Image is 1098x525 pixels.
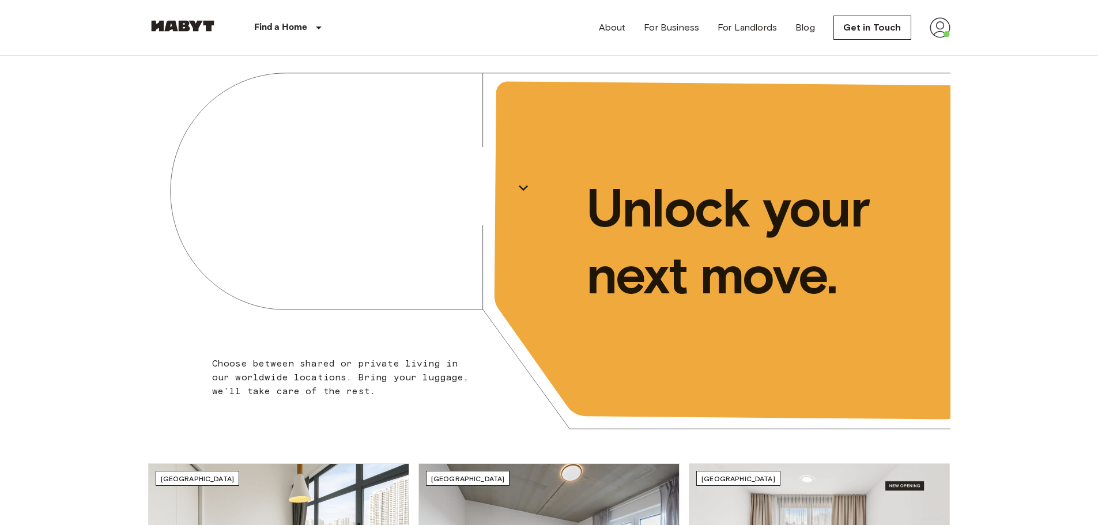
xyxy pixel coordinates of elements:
[599,21,626,35] a: About
[644,21,699,35] a: For Business
[833,16,911,40] a: Get in Touch
[701,474,775,483] span: [GEOGRAPHIC_DATA]
[431,474,505,483] span: [GEOGRAPHIC_DATA]
[795,21,815,35] a: Blog
[586,175,932,308] p: Unlock your next move.
[212,357,477,398] p: Choose between shared or private living in our worldwide locations. Bring your luggage, we'll tak...
[161,474,235,483] span: [GEOGRAPHIC_DATA]
[718,21,777,35] a: For Landlords
[254,21,308,35] p: Find a Home
[148,20,217,32] img: Habyt
[930,17,950,38] img: avatar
